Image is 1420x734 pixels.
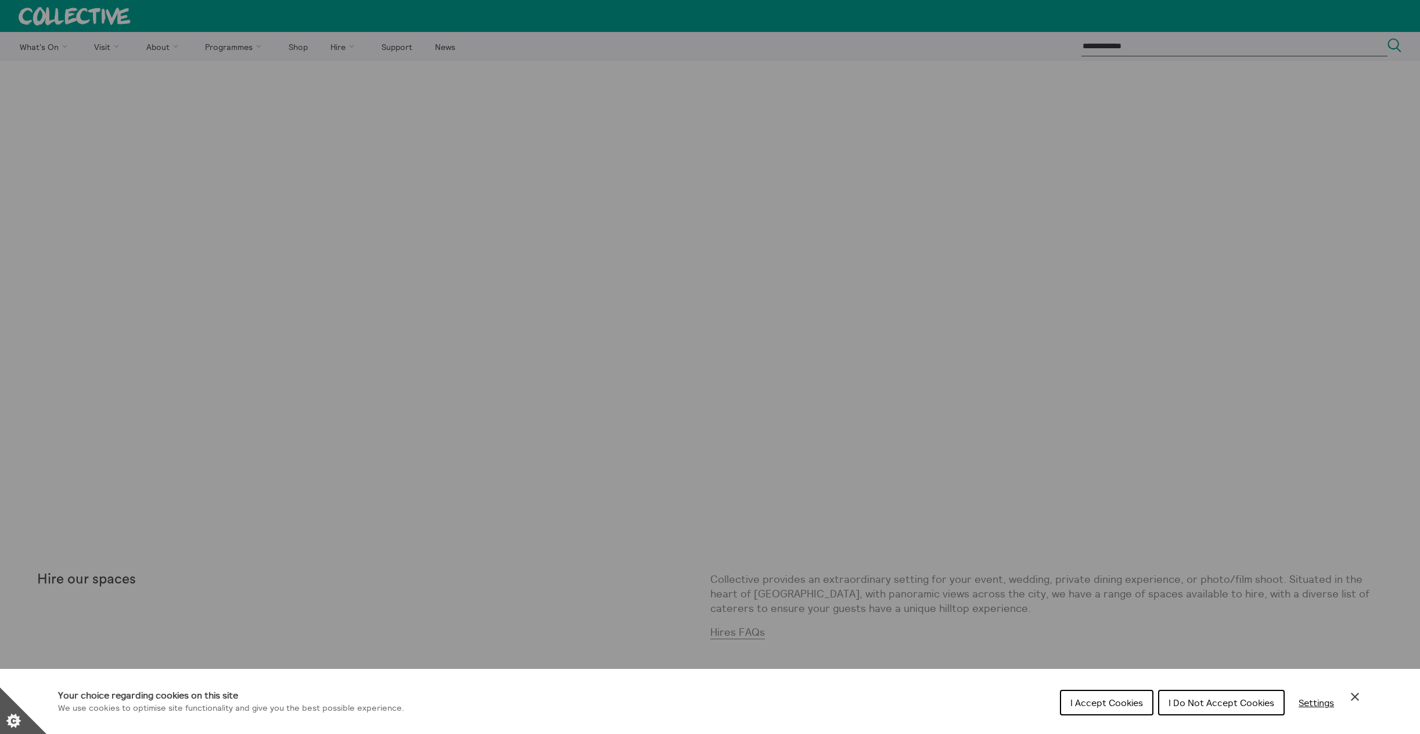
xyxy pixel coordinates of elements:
[1348,690,1362,704] button: Close Cookie Control
[1070,697,1143,708] span: I Accept Cookies
[1299,697,1334,708] span: Settings
[1169,697,1274,708] span: I Do Not Accept Cookies
[1060,690,1153,715] button: I Accept Cookies
[1158,690,1285,715] button: I Do Not Accept Cookies
[58,702,404,715] p: We use cookies to optimise site functionality and give you the best possible experience.
[58,688,404,702] h1: Your choice regarding cookies on this site
[1289,691,1343,714] button: Settings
